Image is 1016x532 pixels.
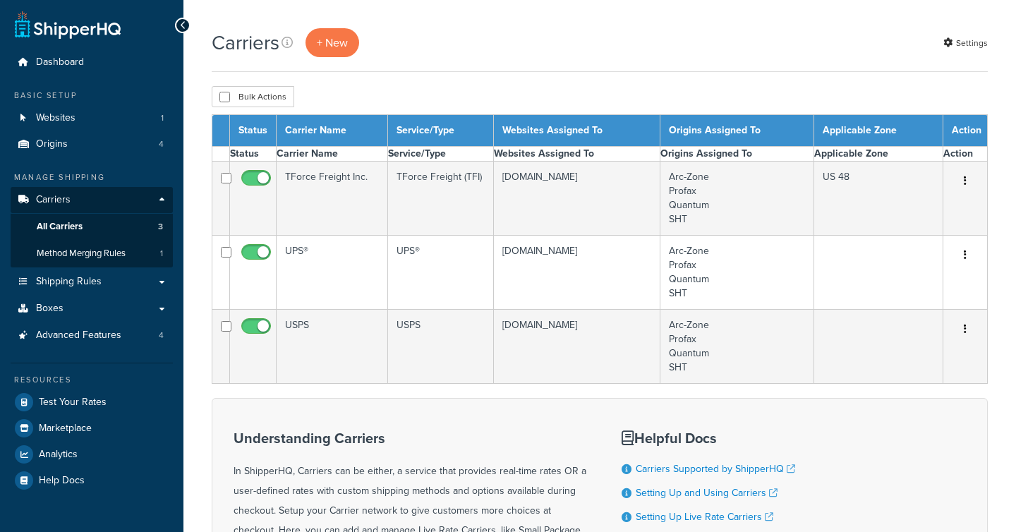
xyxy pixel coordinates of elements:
a: Carriers Supported by ShipperHQ [636,461,795,476]
th: Websites Assigned To [494,115,660,147]
th: Service/Type [387,147,494,162]
a: Carriers [11,187,173,213]
th: Status [230,147,277,162]
td: Arc-Zone Profax Quantum SHT [660,310,814,384]
li: Method Merging Rules [11,241,173,267]
h3: Helpful Docs [622,430,806,446]
th: Applicable Zone [814,147,943,162]
th: Service/Type [387,115,494,147]
span: Test Your Rates [39,397,107,409]
a: + New [306,28,359,57]
a: Advanced Features 4 [11,322,173,349]
div: Manage Shipping [11,171,173,183]
div: Resources [11,374,173,386]
span: Analytics [39,449,78,461]
th: Carrier Name [277,147,388,162]
li: Origins [11,131,173,157]
span: 1 [161,112,164,124]
th: Action [943,115,988,147]
a: Analytics [11,442,173,467]
a: Origins 4 [11,131,173,157]
li: Websites [11,105,173,131]
a: Websites 1 [11,105,173,131]
a: Boxes [11,296,173,322]
a: Help Docs [11,468,173,493]
td: TForce Freight (TFI) [387,162,494,236]
a: Marketplace [11,416,173,441]
th: Status [230,115,277,147]
th: Action [943,147,988,162]
td: USPS [277,310,388,384]
span: Carriers [36,194,71,206]
div: Basic Setup [11,90,173,102]
span: Origins [36,138,68,150]
td: [DOMAIN_NAME] [494,310,660,384]
td: TForce Freight Inc. [277,162,388,236]
th: Origins Assigned To [660,115,814,147]
a: Method Merging Rules 1 [11,241,173,267]
h1: Carriers [212,29,279,56]
span: Method Merging Rules [37,248,126,260]
td: US 48 [814,162,943,236]
td: UPS® [387,236,494,310]
td: [DOMAIN_NAME] [494,162,660,236]
span: Help Docs [39,475,85,487]
button: Bulk Actions [212,86,294,107]
a: Shipping Rules [11,269,173,295]
th: Carrier Name [277,115,388,147]
a: Setting Up Live Rate Carriers [636,509,773,524]
span: 1 [160,248,163,260]
li: Carriers [11,187,173,267]
a: Test Your Rates [11,389,173,415]
span: All Carriers [37,221,83,233]
span: Dashboard [36,56,84,68]
span: Websites [36,112,75,124]
h3: Understanding Carriers [234,430,586,446]
th: Applicable Zone [814,115,943,147]
span: 4 [159,138,164,150]
a: Settings [943,33,988,53]
td: USPS [387,310,494,384]
a: Dashboard [11,49,173,75]
span: 4 [159,330,164,341]
span: Advanced Features [36,330,121,341]
a: Setting Up and Using Carriers [636,485,778,500]
span: Boxes [36,303,64,315]
span: 3 [158,221,163,233]
td: Arc-Zone Profax Quantum SHT [660,236,814,310]
th: Websites Assigned To [494,147,660,162]
li: All Carriers [11,214,173,240]
span: Shipping Rules [36,276,102,288]
td: [DOMAIN_NAME] [494,236,660,310]
th: Origins Assigned To [660,147,814,162]
a: All Carriers 3 [11,214,173,240]
td: UPS® [277,236,388,310]
td: Arc-Zone Profax Quantum SHT [660,162,814,236]
a: ShipperHQ Home [15,11,121,39]
li: Advanced Features [11,322,173,349]
span: Marketplace [39,423,92,435]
